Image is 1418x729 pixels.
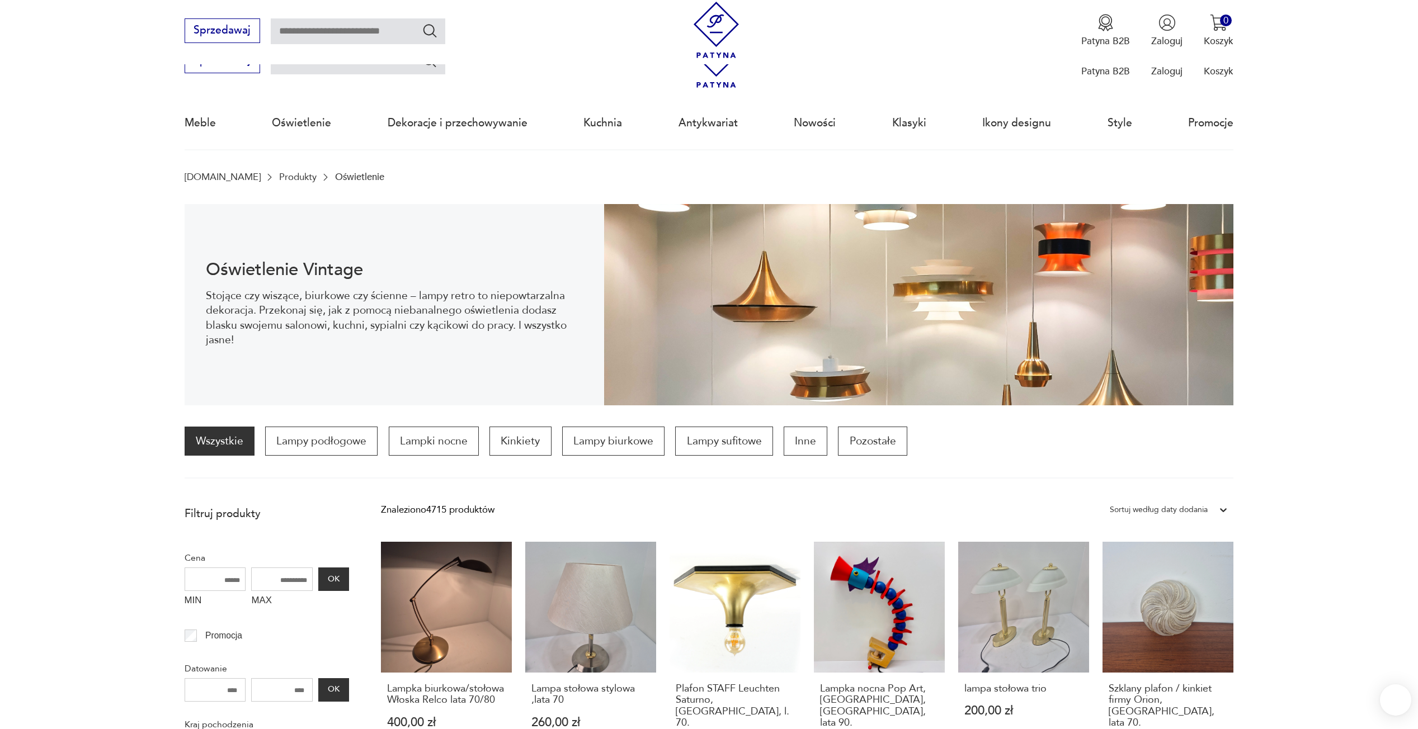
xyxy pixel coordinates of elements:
[279,172,317,182] a: Produkty
[676,683,794,729] h3: Plafon STAFF Leuchten Saturno, [GEOGRAPHIC_DATA], l. 70.
[206,262,583,278] h1: Oświetlenie Vintage
[583,97,622,149] a: Kuchnia
[892,97,926,149] a: Klasyki
[1109,683,1227,729] h3: Szklany plafon / kinkiet firmy Orion, [GEOGRAPHIC_DATA], lata 70.
[688,2,745,58] img: Patyna - sklep z meblami i dekoracjami vintage
[381,503,494,517] div: Znaleziono 4715 produktów
[185,27,260,36] a: Sprzedawaj
[251,591,313,612] label: MAX
[964,683,1083,694] h3: lampa stołowa trio
[1151,14,1183,48] button: Zaloguj
[1188,97,1233,149] a: Promocje
[265,427,378,456] a: Lampy podłogowe
[1210,14,1227,31] img: Ikona koszyka
[205,628,242,643] p: Promocja
[387,717,506,728] p: 400,00 zł
[1108,97,1132,149] a: Style
[982,97,1051,149] a: Ikony designu
[784,427,827,456] a: Inne
[185,57,260,66] a: Sprzedawaj
[422,22,438,39] button: Szukaj
[794,97,836,149] a: Nowości
[185,591,246,612] label: MIN
[1380,684,1411,716] iframe: Smartsupp widget button
[1204,65,1233,78] p: Koszyk
[964,705,1083,717] p: 200,00 zł
[422,53,438,69] button: Szukaj
[1151,35,1183,48] p: Zaloguj
[318,567,348,591] button: OK
[185,506,349,521] p: Filtruj produkty
[185,18,260,43] button: Sprzedawaj
[185,427,255,456] a: Wszystkie
[185,97,216,149] a: Meble
[389,427,479,456] a: Lampki nocne
[531,717,650,728] p: 260,00 zł
[1151,65,1183,78] p: Zaloguj
[838,427,907,456] a: Pozostałe
[820,683,939,729] h3: Lampka nocna Pop Art, [GEOGRAPHIC_DATA], [GEOGRAPHIC_DATA], lata 90.
[388,97,527,149] a: Dekoracje i przechowywanie
[1081,35,1130,48] p: Patyna B2B
[335,172,384,182] p: Oświetlenie
[1081,14,1130,48] a: Ikona medaluPatyna B2B
[489,427,551,456] a: Kinkiety
[1110,503,1208,517] div: Sortuj według daty dodania
[1204,35,1233,48] p: Koszyk
[604,204,1234,405] img: Oświetlenie
[318,678,348,702] button: OK
[185,551,349,565] p: Cena
[185,661,349,676] p: Datowanie
[1097,14,1114,31] img: Ikona medalu
[1220,15,1232,26] div: 0
[185,172,261,182] a: [DOMAIN_NAME]
[1158,14,1176,31] img: Ikonka użytkownika
[1081,14,1130,48] button: Patyna B2B
[675,427,772,456] a: Lampy sufitowe
[206,288,583,348] p: Stojące czy wiszące, biurkowe czy ścienne – lampy retro to niepowtarzalna dekoracja. Przekonaj si...
[1081,65,1130,78] p: Patyna B2B
[387,683,506,706] h3: Lampka biurkowa/stołowa Włoska Relco lata 70/80
[562,427,665,456] a: Lampy biurkowe
[1204,14,1233,48] button: 0Koszyk
[272,97,331,149] a: Oświetlenie
[531,683,650,706] h3: Lampa stołowa stylowa ,lata 70
[679,97,738,149] a: Antykwariat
